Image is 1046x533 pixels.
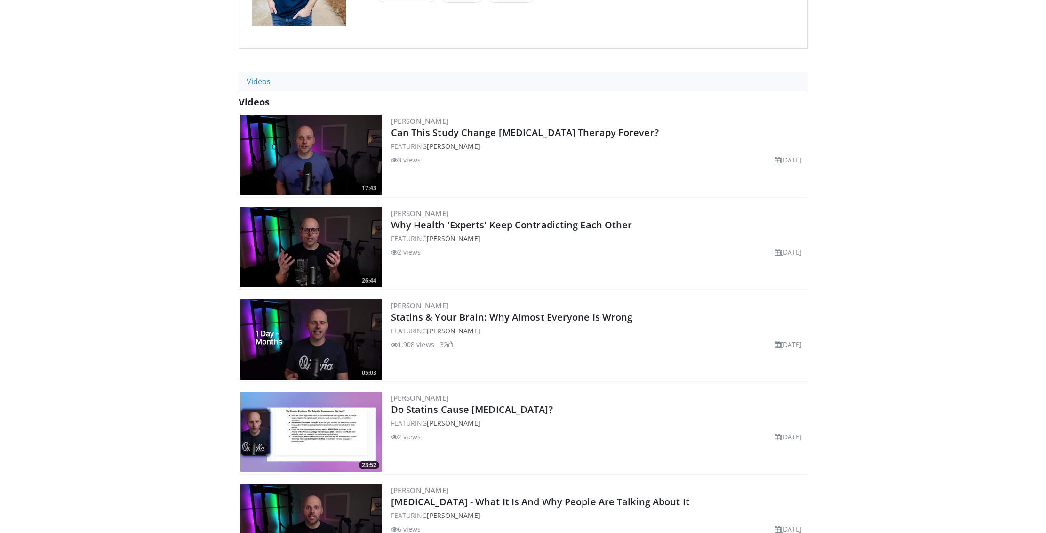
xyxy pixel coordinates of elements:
li: [DATE] [775,432,802,442]
a: [PERSON_NAME] [427,234,480,243]
a: [PERSON_NAME] [391,393,449,403]
li: [DATE] [775,339,802,349]
div: FEATURING [391,418,806,428]
a: [PERSON_NAME] [391,209,449,218]
a: [PERSON_NAME] [391,485,449,495]
img: b62dbd0b-b5c9-428a-aa0f-a579d1e517e6.300x170_q85_crop-smart_upscale.jpg [240,392,382,472]
a: [PERSON_NAME] [391,116,449,126]
span: 23:52 [359,461,379,469]
div: FEATURING [391,510,806,520]
a: Why Health 'Experts' Keep Contradicting Each Other [391,218,632,231]
li: 1,908 views [391,339,434,349]
a: 05:03 [240,299,382,380]
li: [DATE] [775,155,802,165]
a: [PERSON_NAME] [427,511,480,520]
li: 2 views [391,432,421,442]
img: 76ecb511-6cfa-40aa-a418-151bd896ab5d.300x170_q85_crop-smart_upscale.jpg [240,207,382,287]
span: Videos [239,96,270,108]
li: 2 views [391,247,421,257]
li: 32 [440,339,453,349]
span: 26:44 [359,276,379,285]
div: FEATURING [391,141,806,151]
li: [DATE] [775,247,802,257]
li: 3 views [391,155,421,165]
div: FEATURING [391,326,806,336]
a: [PERSON_NAME] [427,326,480,335]
img: cfe0949b-523d-46c9-96b1-b04131bb7568.300x170_q85_crop-smart_upscale.jpg [240,115,382,195]
a: 17:43 [240,115,382,195]
a: [PERSON_NAME] [427,142,480,151]
div: FEATURING [391,234,806,243]
a: [PERSON_NAME] [391,301,449,310]
a: Can This Study Change [MEDICAL_DATA] Therapy Forever? [391,126,659,139]
span: 17:43 [359,184,379,193]
a: 23:52 [240,392,382,472]
a: Videos [239,72,279,91]
span: 05:03 [359,369,379,377]
a: Statins & Your Brain: Why Almost Everyone Is Wrong [391,311,633,323]
a: [MEDICAL_DATA] - What It Is And Why People Are Talking About It [391,495,689,508]
a: Do Statins Cause [MEDICAL_DATA]? [391,403,553,416]
a: [PERSON_NAME] [427,419,480,428]
img: e01795a5-0aef-47d7-a7e2-59ad43adc391.300x170_q85_crop-smart_upscale.jpg [240,299,382,380]
a: 26:44 [240,207,382,287]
